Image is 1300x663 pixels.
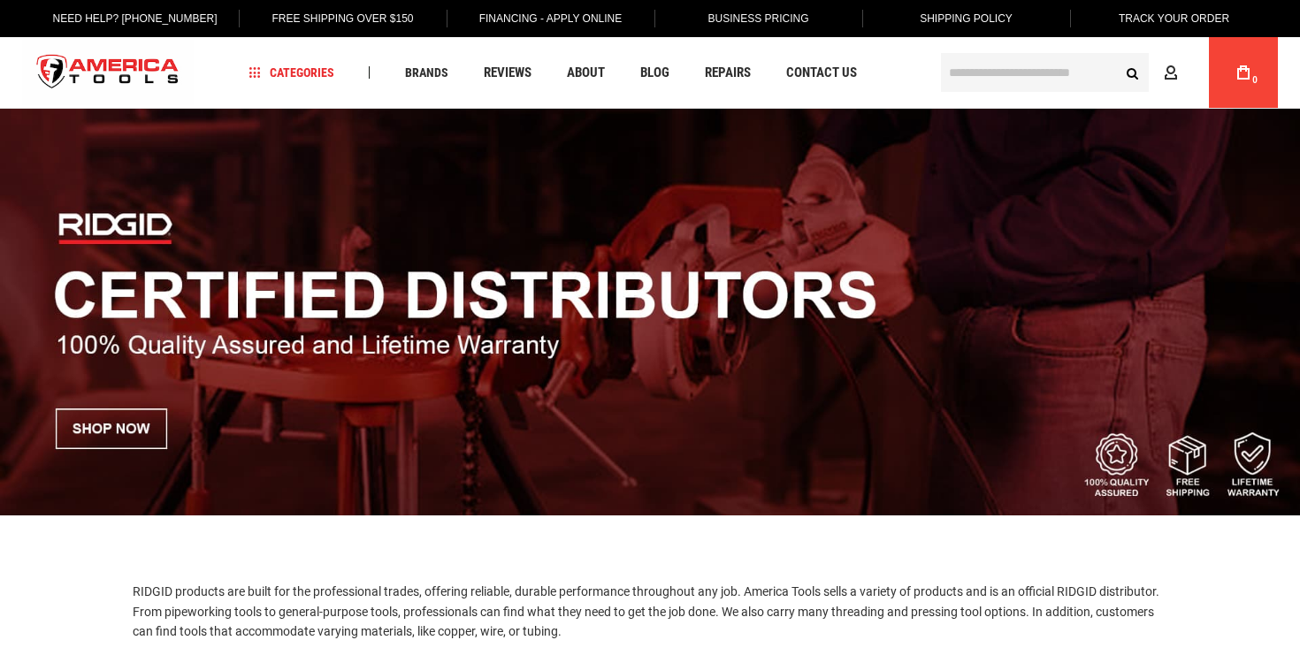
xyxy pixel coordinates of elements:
a: Reviews [476,61,539,85]
a: Blog [632,61,677,85]
span: Reviews [484,66,531,80]
span: About [567,66,605,80]
span: Shipping Policy [920,12,1013,25]
span: Blog [640,66,669,80]
a: Brands [397,61,456,85]
a: Categories [241,61,342,85]
a: 0 [1227,37,1260,108]
a: store logo [22,40,194,106]
p: RIDGID products are built for the professional trades, offering reliable, durable performance thr... [133,582,1167,641]
span: Contact Us [786,66,857,80]
button: Search [1115,56,1149,89]
span: 0 [1252,75,1258,85]
span: Repairs [705,66,751,80]
img: America Tools [22,40,194,106]
span: Categories [249,66,334,79]
a: About [559,61,613,85]
span: Brands [405,66,448,79]
a: Repairs [697,61,759,85]
a: Contact Us [778,61,865,85]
